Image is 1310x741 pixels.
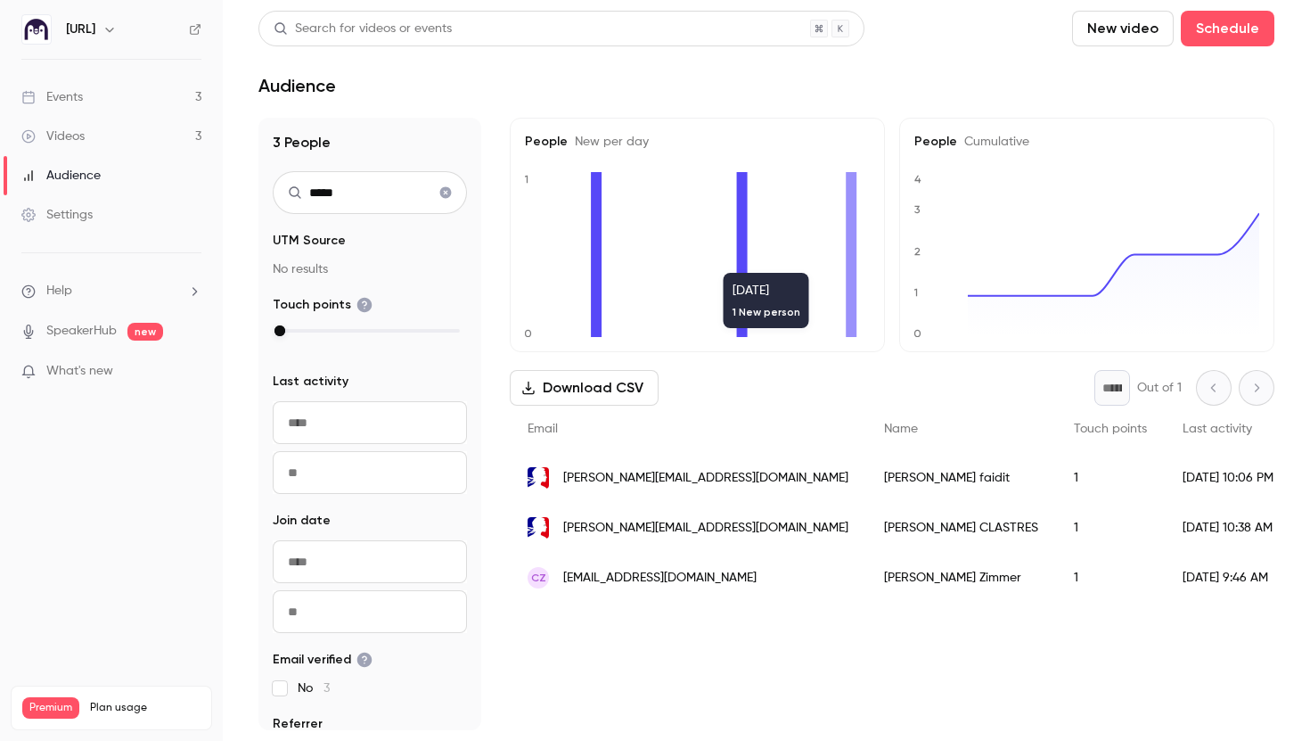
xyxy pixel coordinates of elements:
input: To [273,590,467,633]
span: What's new [46,362,113,381]
span: Plan usage [90,701,201,715]
div: max [274,325,285,336]
span: Touch points [273,296,373,314]
h1: 3 People [273,132,467,153]
span: Referrer [273,715,323,733]
input: From [273,401,467,444]
span: Last activity [1183,423,1252,435]
h5: People [525,133,870,151]
span: Join date [273,512,331,530]
img: Ed.ai [22,15,51,44]
div: 1 [1056,503,1165,553]
div: [DATE] 10:38 AM [1165,503,1291,553]
span: No [298,679,330,697]
span: [EMAIL_ADDRESS][DOMAIN_NAME] [563,569,757,588]
div: [PERSON_NAME] Zimmer [866,553,1056,603]
span: new [127,323,163,341]
div: 1 [1056,553,1165,603]
button: New video [1072,11,1174,46]
div: Search for videos or events [274,20,452,38]
a: SpeakerHub [46,322,117,341]
span: 3 [323,682,330,695]
span: [PERSON_NAME][EMAIL_ADDRESS][DOMAIN_NAME] [563,469,848,488]
button: Clear search [431,178,460,207]
span: Last activity [273,373,348,391]
div: Videos [21,128,85,145]
span: Cumulative [957,136,1029,148]
text: 0 [913,327,921,340]
button: Schedule [1181,11,1274,46]
text: 1 [913,286,918,299]
span: Email [528,423,558,435]
p: No results [273,260,467,278]
div: [DATE] 9:46 AM [1165,553,1291,603]
iframe: Noticeable Trigger [180,364,201,380]
h5: People [914,133,1259,151]
button: Download CSV [510,370,659,406]
span: New per day [568,136,649,148]
span: Name [884,423,918,435]
span: Help [46,282,72,301]
span: CZ [531,570,546,586]
span: Email verified [273,651,373,669]
input: To [273,451,467,494]
h6: [URL] [66,21,95,38]
text: 1 [524,173,528,185]
img: ac-nice.fr [528,517,549,539]
input: From [273,540,467,583]
div: [PERSON_NAME] faidit [866,453,1056,503]
span: Touch points [1074,423,1147,435]
div: [PERSON_NAME] CLASTRES [866,503,1056,553]
span: [PERSON_NAME][EMAIL_ADDRESS][DOMAIN_NAME] [563,519,848,538]
div: Audience [21,167,101,185]
span: UTM Source [273,232,346,250]
p: Out of 1 [1137,379,1182,397]
span: Premium [22,697,79,719]
h1: Audience [258,75,336,96]
div: 1 [1056,453,1165,503]
li: help-dropdown-opener [21,282,201,301]
text: 0 [524,327,532,340]
div: Settings [21,206,93,224]
text: 3 [914,203,921,216]
text: 2 [914,245,921,258]
div: [DATE] 10:06 PM [1165,453,1291,503]
text: 4 [914,173,921,185]
div: Events [21,88,83,106]
img: ac-lyon.fr [528,467,549,489]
